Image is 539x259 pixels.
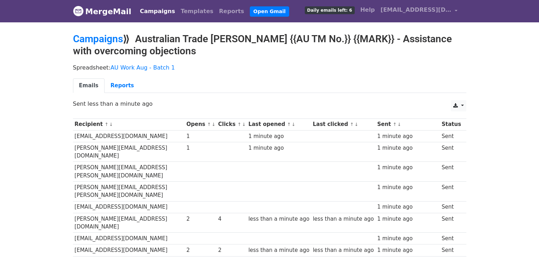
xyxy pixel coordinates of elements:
[73,244,185,256] td: [EMAIL_ADDRESS][DOMAIN_NAME]
[377,203,438,211] div: 1 minute ago
[218,246,245,254] div: 2
[377,235,438,243] div: 1 minute ago
[250,6,289,17] a: Open Gmail
[237,122,241,127] a: ↑
[73,33,466,57] h2: ⟫ Australian Trade [PERSON_NAME] {{AU TM No.}} {{MARK}} - Assistance with overcoming objections
[216,4,247,18] a: Reports
[440,244,462,256] td: Sent
[313,215,374,223] div: less than a minute ago
[178,4,216,18] a: Templates
[73,100,466,108] p: Sent less than a minute ago
[186,144,215,152] div: 1
[73,142,185,162] td: [PERSON_NAME][EMAIL_ADDRESS][DOMAIN_NAME]
[287,122,291,127] a: ↑
[73,130,185,142] td: [EMAIL_ADDRESS][DOMAIN_NAME]
[73,33,123,45] a: Campaigns
[397,122,401,127] a: ↓
[377,246,438,254] div: 1 minute ago
[377,132,438,140] div: 1 minute ago
[73,78,105,93] a: Emails
[350,122,354,127] a: ↑
[186,132,215,140] div: 1
[378,3,461,20] a: [EMAIL_ADDRESS][DOMAIN_NAME]
[440,142,462,162] td: Sent
[218,215,245,223] div: 4
[73,233,185,244] td: [EMAIL_ADDRESS][DOMAIN_NAME]
[111,64,175,71] a: AU Work Aug - Batch 1
[186,215,215,223] div: 2
[73,4,131,19] a: MergeMail
[440,119,462,130] th: Status
[440,213,462,233] td: Sent
[207,122,211,127] a: ↑
[440,182,462,202] td: Sent
[381,6,451,14] span: [EMAIL_ADDRESS][DOMAIN_NAME]
[313,246,374,254] div: less than a minute ago
[186,246,215,254] div: 2
[354,122,358,127] a: ↓
[377,144,438,152] div: 1 minute ago
[377,164,438,172] div: 1 minute ago
[247,119,311,130] th: Last opened
[73,201,185,213] td: [EMAIL_ADDRESS][DOMAIN_NAME]
[305,6,355,14] span: Daily emails left: 6
[109,122,113,127] a: ↓
[137,4,178,18] a: Campaigns
[440,201,462,213] td: Sent
[358,3,378,17] a: Help
[440,130,462,142] td: Sent
[292,122,296,127] a: ↓
[73,162,185,182] td: [PERSON_NAME][EMAIL_ADDRESS][PERSON_NAME][DOMAIN_NAME]
[376,119,440,130] th: Sent
[73,64,466,71] p: Spreadsheet:
[105,78,140,93] a: Reports
[73,6,84,16] img: MergeMail logo
[217,119,247,130] th: Clicks
[105,122,108,127] a: ↑
[248,132,309,140] div: 1 minute ago
[248,215,309,223] div: less than a minute ago
[393,122,397,127] a: ↑
[440,162,462,182] td: Sent
[212,122,215,127] a: ↓
[242,122,246,127] a: ↓
[302,3,358,17] a: Daily emails left: 6
[185,119,217,130] th: Opens
[377,215,438,223] div: 1 minute ago
[73,182,185,202] td: [PERSON_NAME][EMAIL_ADDRESS][PERSON_NAME][DOMAIN_NAME]
[377,183,438,192] div: 1 minute ago
[73,213,185,233] td: [PERSON_NAME][EMAIL_ADDRESS][DOMAIN_NAME]
[248,144,309,152] div: 1 minute ago
[311,119,376,130] th: Last clicked
[440,233,462,244] td: Sent
[73,119,185,130] th: Recipient
[248,246,309,254] div: less than a minute ago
